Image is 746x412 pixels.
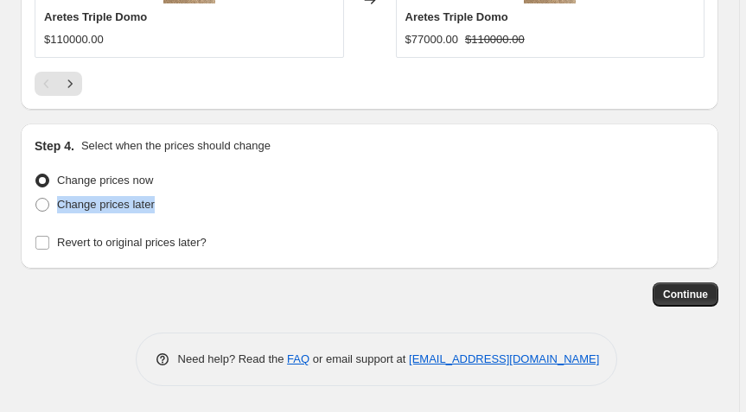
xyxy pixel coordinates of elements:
[465,31,525,48] strike: $110000.00
[309,352,409,365] span: or email support at
[653,282,718,307] button: Continue
[57,198,155,211] span: Change prices later
[44,31,104,48] div: $110000.00
[81,137,271,155] p: Select when the prices should change
[35,72,82,96] nav: Pagination
[409,352,599,365] a: [EMAIL_ADDRESS][DOMAIN_NAME]
[405,31,458,48] div: $77000.00
[405,10,508,23] span: Aretes Triple Domo
[178,352,288,365] span: Need help? Read the
[57,174,153,187] span: Change prices now
[663,288,708,301] span: Continue
[287,352,309,365] a: FAQ
[57,236,207,249] span: Revert to original prices later?
[58,72,82,96] button: Next
[44,10,147,23] span: Aretes Triple Domo
[35,137,74,155] h2: Step 4.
